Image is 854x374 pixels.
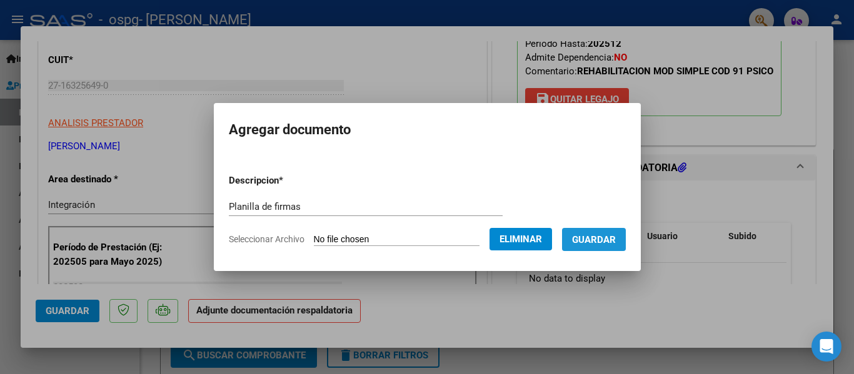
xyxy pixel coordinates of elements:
[562,228,626,251] button: Guardar
[229,234,304,244] span: Seleccionar Archivo
[572,234,616,245] span: Guardar
[229,118,626,142] h2: Agregar documento
[229,174,348,188] p: Descripcion
[490,228,552,250] button: Eliminar
[500,234,542,245] span: Eliminar
[811,332,841,362] div: Open Intercom Messenger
